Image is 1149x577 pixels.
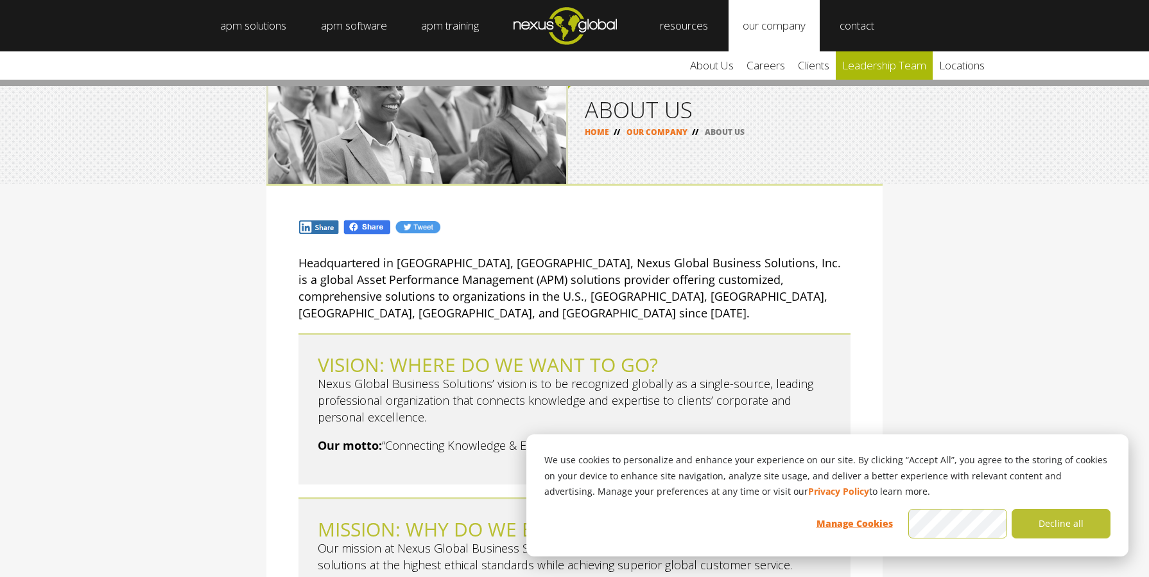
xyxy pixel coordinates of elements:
[740,51,791,80] a: careers
[343,219,392,235] img: Fb.png
[684,51,740,80] a: about us
[544,452,1110,500] p: We use cookies to personalize and enhance your experience on our site. By clicking “Accept All”, ...
[805,509,904,538] button: Manage Cookies
[908,509,1007,538] button: Accept all
[395,220,441,235] img: Tw.jpg
[585,98,866,121] h1: ABOUT US
[318,540,831,573] p: Our mission at Nexus Global Business Solutions is to deliver quantifiable, benefits-driven soluti...
[836,51,933,80] a: leadership team
[687,127,703,138] span: //
[298,220,340,235] img: In.jpg
[318,437,831,454] p: “Connecting Knowledge & Excellence”
[526,434,1128,556] div: Cookie banner
[808,484,869,500] a: Privacy Policy
[626,127,687,138] a: OUR COMPANY
[318,519,831,540] h2: MISSION: WHY DO WE EXIST?
[933,51,991,80] a: locations
[318,375,831,425] p: Nexus Global Business Solutions’ vision is to be recognized globally as a single-source, leading ...
[791,51,836,80] a: clients
[298,254,851,321] p: Headquartered in [GEOGRAPHIC_DATA], [GEOGRAPHIC_DATA], Nexus Global Business Solutions, Inc. is a...
[609,127,625,138] span: //
[585,127,609,138] a: HOME
[318,354,831,375] h2: VISION: WHERE DO WE WANT TO GO?
[318,438,382,453] strong: Our motto:
[1012,509,1110,538] button: Decline all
